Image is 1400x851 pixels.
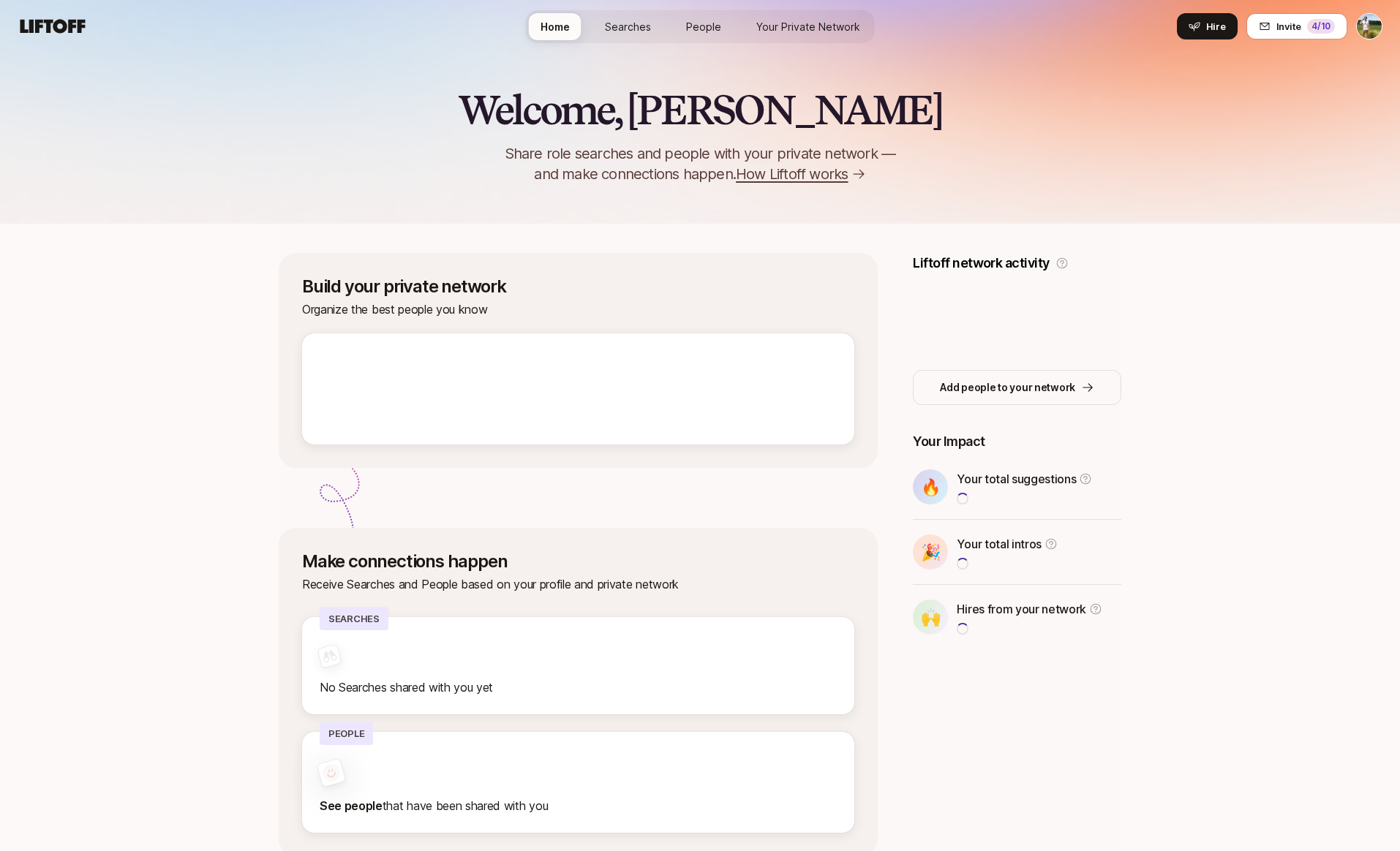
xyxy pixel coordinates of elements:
p: Receive Searches and People based on your profile and private network [302,575,854,594]
p: Hires from your network [957,600,1086,619]
button: Invite4/10 [1246,13,1347,39]
span: People [686,19,721,34]
button: Add people to your network [913,370,1121,405]
div: 🔥 [913,469,948,504]
h2: Welcome, [PERSON_NAME] [458,88,943,132]
a: Home [529,13,582,40]
div: 4 /10 [1307,19,1335,34]
strong: See people [320,798,383,813]
p: Make connections happen [302,551,854,572]
p: Searches [320,607,388,630]
span: Invite [1276,19,1301,34]
p: People [320,722,373,745]
p: Add people to your network [940,379,1075,396]
img: default-avatar.svg [320,762,342,783]
span: How Liftoff works [736,164,848,184]
span: Home [541,19,570,34]
p: Your total suggestions [957,469,1076,488]
div: 🙌 [913,600,948,635]
span: Hire [1206,19,1226,34]
span: Searches [605,19,651,34]
button: Hire [1177,13,1238,39]
a: Your Private Network [745,13,872,40]
p: Your total intros [957,534,1042,553]
p: Your Impact [913,431,1121,452]
p: Build your private network [302,276,854,297]
div: 🎉 [913,534,948,570]
p: Organize the best people you know [302,300,854,319]
a: How Liftoff works [736,164,865,184]
p: that have been shared with you [320,796,837,815]
a: Searches [593,13,663,40]
button: Tyler Kieft [1356,13,1382,39]
p: Liftoff network activity [913,253,1049,273]
span: No Searches shared with you yet [320,680,493,695]
a: People [674,13,733,40]
p: Share role searches and people with your private network — and make connections happen. [481,143,919,184]
img: Tyler Kieft [1357,14,1382,39]
span: Your Private Network [756,19,860,34]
